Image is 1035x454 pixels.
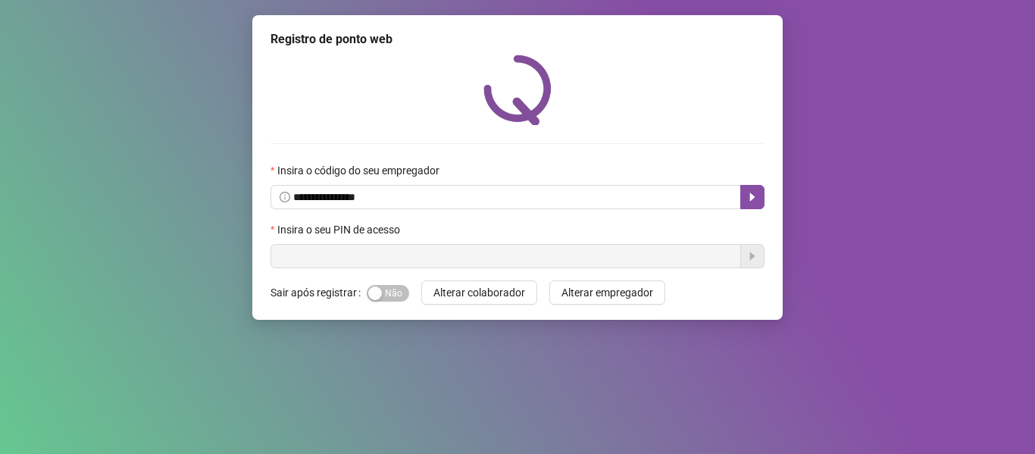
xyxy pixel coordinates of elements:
label: Insira o código do seu empregador [270,162,449,179]
span: info-circle [280,192,290,202]
img: QRPoint [483,55,552,125]
span: Alterar colaborador [433,284,525,301]
label: Sair após registrar [270,280,367,305]
span: caret-right [746,191,758,203]
label: Insira o seu PIN de acesso [270,221,410,238]
button: Alterar colaborador [421,280,537,305]
div: Registro de ponto web [270,30,765,49]
span: Alterar empregador [561,284,653,301]
button: Alterar empregador [549,280,665,305]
